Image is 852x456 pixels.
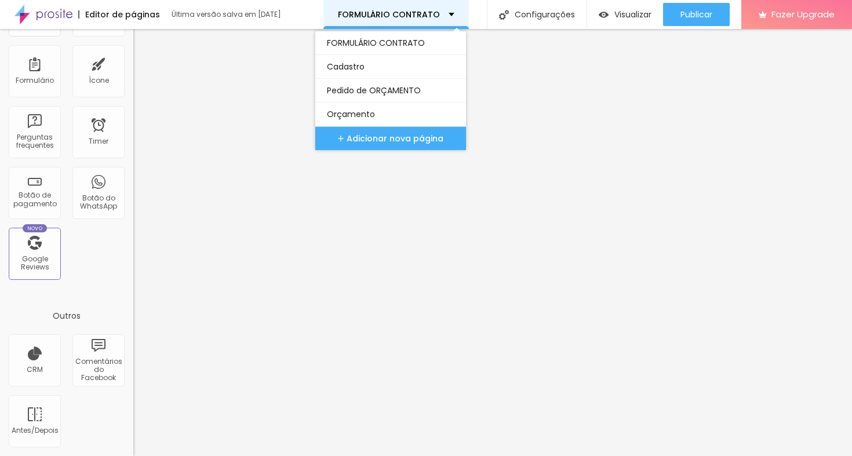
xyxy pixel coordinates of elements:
[12,191,57,208] div: Botão de pagamento
[587,3,663,26] button: Visualizar
[347,133,443,144] span: Adicionar nova página
[12,426,57,435] div: Antes/Depois
[599,10,609,20] img: view-1.svg
[172,11,305,18] div: Última versão salva em [DATE]
[327,103,454,126] a: Orçamento
[23,224,48,232] div: Novo
[680,10,712,19] span: Publicar
[338,10,440,19] p: FORMULÁRIO CONTRATO
[327,55,454,78] a: Cadastro
[315,127,466,150] button: Adicionar nova página
[663,3,730,26] button: Publicar
[78,10,160,19] div: Editor de páginas
[12,255,57,272] div: Google Reviews
[327,31,454,54] a: FORMULÁRIO CONTRATO
[75,357,121,382] div: Comentários do Facebook
[89,137,108,145] div: Timer
[16,76,54,85] div: Formulário
[771,9,835,19] span: Fazer Upgrade
[89,76,109,85] div: Ícone
[327,79,454,102] a: Pedido de ORÇAMENTO
[27,366,43,374] div: CRM
[75,194,121,211] div: Botão do WhatsApp
[614,10,651,19] span: Visualizar
[12,133,57,150] div: Perguntas frequentes
[499,10,509,20] img: Icone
